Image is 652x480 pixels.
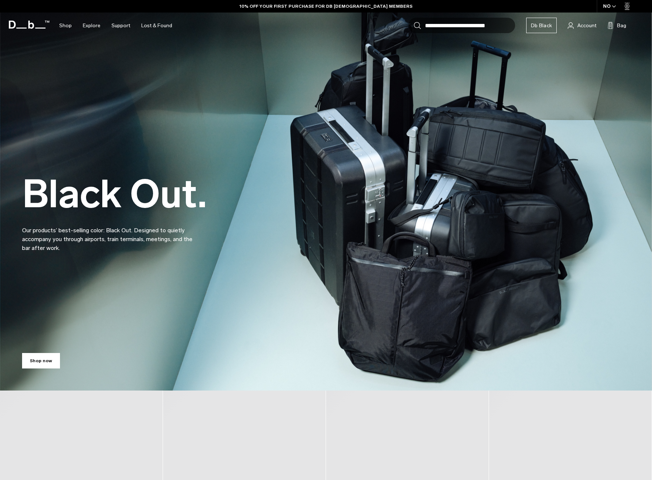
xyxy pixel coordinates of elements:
[240,3,412,10] a: 10% OFF YOUR FIRST PURCHASE FOR DB [DEMOGRAPHIC_DATA] MEMBERS
[83,13,100,39] a: Explore
[22,353,60,368] a: Shop now
[22,175,207,213] h2: Black Out.
[22,217,199,253] p: Our products’ best-selling color: Black Out. Designed to quietly accompany you through airports, ...
[526,18,557,33] a: Db Black
[54,13,178,39] nav: Main Navigation
[607,21,626,30] button: Bag
[568,21,596,30] a: Account
[111,13,130,39] a: Support
[59,13,72,39] a: Shop
[141,13,172,39] a: Lost & Found
[577,22,596,29] span: Account
[617,22,626,29] span: Bag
